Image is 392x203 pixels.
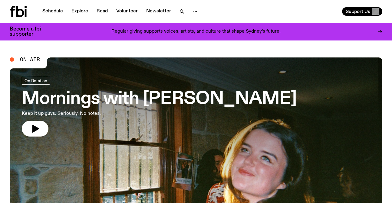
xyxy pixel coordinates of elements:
[25,78,47,83] span: On Rotation
[342,7,382,16] button: Support Us
[22,77,50,85] a: On Rotation
[111,29,281,34] p: Regular giving supports voices, artists, and culture that shape Sydney’s future.
[143,7,175,16] a: Newsletter
[10,27,48,37] h3: Become a fbi supporter
[39,7,67,16] a: Schedule
[113,7,141,16] a: Volunteer
[22,77,297,137] a: Mornings with [PERSON_NAME]Keep it up guys. Seriously. No notes.
[346,9,370,14] span: Support Us
[22,110,177,117] p: Keep it up guys. Seriously. No notes.
[22,91,297,108] h3: Mornings with [PERSON_NAME]
[93,7,111,16] a: Read
[68,7,92,16] a: Explore
[20,57,40,62] span: On Air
